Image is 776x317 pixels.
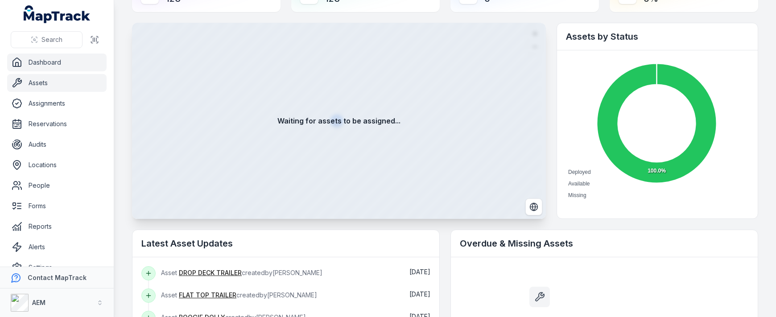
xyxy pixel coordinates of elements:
[11,31,83,48] button: Search
[24,5,91,23] a: MapTrack
[7,54,107,71] a: Dashboard
[7,177,107,194] a: People
[32,299,45,306] strong: AEM
[7,74,107,92] a: Assets
[161,269,322,276] span: Asset created by [PERSON_NAME]
[41,35,62,44] span: Search
[409,290,430,298] time: 20/08/2025, 10:08:45 am
[28,274,87,281] strong: Contact MapTrack
[7,115,107,133] a: Reservations
[409,290,430,298] span: [DATE]
[179,268,242,277] a: DROP DECK TRAILER
[7,136,107,153] a: Audits
[7,259,107,276] a: Settings
[179,291,236,300] a: FLAT TOP TRAILER
[460,237,749,250] h2: Overdue & Missing Assets
[7,218,107,235] a: Reports
[525,198,542,215] button: Switch to Satellite View
[409,268,430,276] time: 20/08/2025, 10:08:45 am
[409,268,430,276] span: [DATE]
[568,169,591,175] span: Deployed
[141,237,430,250] h2: Latest Asset Updates
[7,238,107,256] a: Alerts
[568,181,590,187] span: Available
[277,115,400,126] strong: Waiting for assets to be assigned...
[7,156,107,174] a: Locations
[566,30,749,43] h2: Assets by Status
[7,197,107,215] a: Forms
[7,95,107,112] a: Assignments
[161,291,317,299] span: Asset created by [PERSON_NAME]
[568,192,586,198] span: Missing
